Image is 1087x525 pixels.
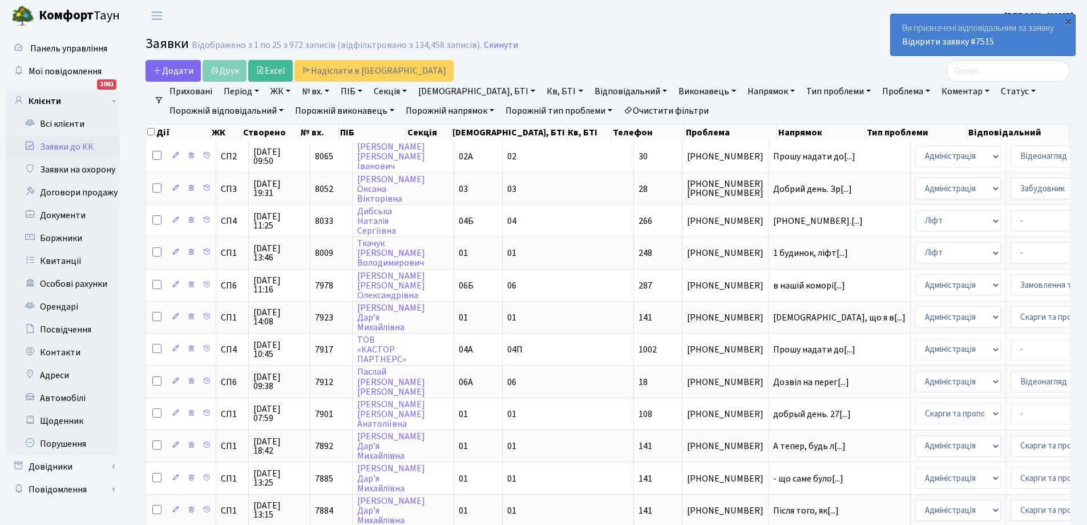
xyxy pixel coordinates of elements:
span: 1 будинок, ліфт[...] [773,247,848,259]
a: Відкрити заявку #7515 [902,35,994,48]
span: 7923 [315,311,333,324]
span: 7978 [315,279,333,292]
span: 141 [639,440,652,452]
th: ЖК [211,125,242,141]
span: 04 [507,215,516,227]
a: Порожній напрямок [401,101,499,121]
span: [DATE] 11:16 [253,276,305,294]
span: 108 [639,408,652,420]
span: [DATE] 14:08 [253,308,305,326]
span: 01 [459,311,468,324]
span: - що саме було[...] [773,472,843,485]
a: Боржники [6,227,120,250]
a: Порожній відповідальний [165,101,288,121]
th: ПІБ [339,125,406,141]
span: 01 [459,247,468,259]
span: 141 [639,311,652,324]
span: 8009 [315,247,333,259]
span: 30 [639,150,648,163]
span: 06 [507,376,516,388]
span: 04П [507,343,523,356]
span: [DATE] 13:15 [253,501,305,519]
a: № вх. [297,82,334,101]
a: [PERSON_NAME][PERSON_NAME]Олександрівна [357,270,425,302]
span: 18 [639,376,648,388]
span: Додати [153,65,193,77]
span: 02А [459,150,473,163]
img: logo.png [11,5,34,27]
a: [PERSON_NAME]ОксанаВікторівна [357,173,425,205]
a: ДибськаНаталіяСергіївна [357,205,396,237]
a: Статус [996,82,1040,101]
span: 7901 [315,408,333,420]
span: СП6 [221,378,244,387]
span: 7885 [315,472,333,485]
span: СП4 [221,345,244,354]
span: [DATE] 07:59 [253,404,305,423]
span: 8033 [315,215,333,227]
span: 7892 [315,440,333,452]
button: Переключити навігацію [143,6,171,25]
a: [PERSON_NAME]Дар’яМихайлівна [357,302,425,334]
span: [PHONE_NUMBER] [687,152,763,161]
span: Прошу надати до[...] [773,150,855,163]
span: Добрий день. Зр[...] [773,183,852,195]
span: 01 [459,440,468,452]
a: Контакти [6,341,120,364]
a: Приховані [165,82,217,101]
span: Дозвіл на перег[...] [773,376,849,388]
a: Квитанції [6,250,120,272]
span: [PHONE_NUMBER] [687,313,763,322]
th: Проблема [685,125,777,141]
span: Таун [39,6,120,26]
a: Період [219,82,264,101]
span: 01 [459,472,468,485]
a: [DEMOGRAPHIC_DATA], БТІ [414,82,540,101]
span: СП1 [221,474,244,483]
span: [PHONE_NUMBER] [PHONE_NUMBER] [687,179,763,198]
th: № вх. [300,125,340,141]
a: Коментар [937,82,994,101]
span: СП1 [221,249,244,258]
th: Відповідальний [967,125,1070,141]
a: [PERSON_NAME]Дар’яМихайлівна [357,430,425,462]
span: 28 [639,183,648,195]
a: Повідомлення [6,478,120,501]
a: Заявки до КК [6,135,120,158]
th: Напрямок [777,125,866,141]
input: Пошук... [946,60,1070,82]
a: Відповідальний [590,82,672,101]
a: Очистити фільтри [619,101,713,121]
a: Щоденник [6,410,120,432]
a: Скинути [484,40,518,51]
span: 06А [459,376,473,388]
a: Довідники [6,455,120,478]
span: 01 [507,408,516,420]
span: [PHONE_NUMBER] [687,281,763,290]
span: 03 [459,183,468,195]
span: 06 [507,279,516,292]
a: ПІБ [336,82,367,101]
th: Телефон [612,125,684,141]
th: [DEMOGRAPHIC_DATA], БТІ [451,125,567,141]
span: Мої повідомлення [29,65,102,78]
span: [DATE] 18:42 [253,437,305,455]
a: Посвідчення [6,318,120,341]
span: [PHONE_NUMBER].[...] [773,215,863,227]
span: [DATE] 19:31 [253,179,305,198]
span: Після того, як[...] [773,504,839,517]
span: 01 [507,504,516,517]
span: [PHONE_NUMBER] [687,410,763,419]
span: СП6 [221,281,244,290]
span: [DATE] 09:50 [253,147,305,166]
a: Всі клієнти [6,113,120,135]
a: ЖК [266,82,295,101]
span: 04А [459,343,473,356]
th: Дії [146,125,211,141]
span: 04Б [459,215,474,227]
a: Панель управління [6,37,120,60]
a: [PERSON_NAME]Дар’яМихайлівна [357,463,425,495]
span: 266 [639,215,652,227]
span: [DATE] 11:25 [253,212,305,230]
span: [PHONE_NUMBER] [687,345,763,354]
